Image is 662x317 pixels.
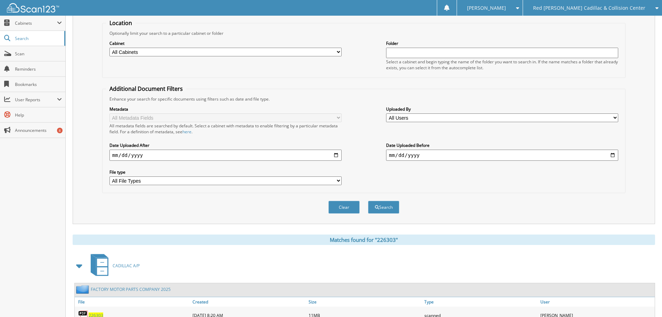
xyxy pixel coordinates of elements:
a: Type [423,297,539,307]
button: Search [368,201,399,214]
iframe: Chat Widget [627,284,662,317]
span: Bookmarks [15,81,62,87]
img: scan123-logo-white.svg [7,3,59,13]
a: Size [307,297,423,307]
input: start [109,150,342,161]
label: File type [109,169,342,175]
div: Select a cabinet and begin typing the name of the folder you want to search in. If the name match... [386,59,618,71]
label: Uploaded By [386,106,618,112]
label: Date Uploaded After [109,142,342,148]
span: Announcements [15,127,62,133]
div: Optionally limit your search to a particular cabinet or folder [106,30,622,36]
label: Metadata [109,106,342,112]
span: Reminders [15,66,62,72]
span: User Reports [15,97,57,103]
label: Cabinet [109,40,342,46]
button: Clear [328,201,360,214]
span: CADILLAC A/P [113,263,140,269]
span: [PERSON_NAME] [467,6,506,10]
a: CADILLAC A/P [87,252,140,279]
span: Scan [15,51,62,57]
span: Cabinets [15,20,57,26]
legend: Additional Document Filters [106,85,186,93]
a: User [539,297,655,307]
span: Red [PERSON_NAME] Cadillac & Collision Center [533,6,645,10]
a: File [75,297,191,307]
span: Search [15,35,61,41]
img: folder2.png [76,285,91,294]
input: end [386,150,618,161]
label: Folder [386,40,618,46]
div: All metadata fields are searched by default. Select a cabinet with metadata to enable filtering b... [109,123,342,135]
a: here [182,129,191,135]
span: Help [15,112,62,118]
div: 8 [57,128,63,133]
div: Matches found for "226303" [73,235,655,245]
legend: Location [106,19,136,27]
label: Date Uploaded Before [386,142,618,148]
a: Created [191,297,307,307]
div: Enhance your search for specific documents using filters such as date and file type. [106,96,622,102]
a: FACTORY MOTOR PARTS COMPANY 2025 [91,286,171,292]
